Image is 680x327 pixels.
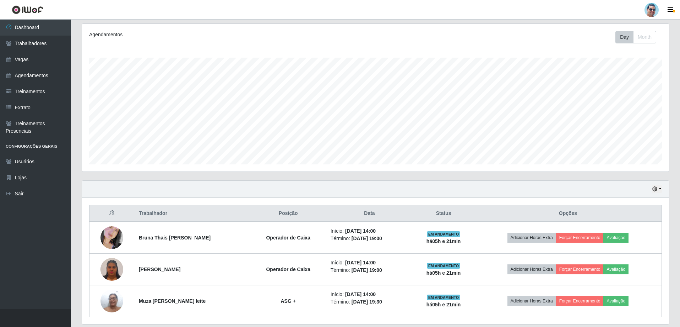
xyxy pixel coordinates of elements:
[331,267,409,274] li: Término:
[427,295,461,300] span: EM ANDAMENTO
[426,270,461,276] strong: há 05 h e 21 min
[331,298,409,306] li: Término:
[100,217,123,258] img: 1674666029234.jpeg
[426,302,461,307] strong: há 05 h e 21 min
[250,205,326,222] th: Posição
[345,228,376,234] time: [DATE] 14:00
[331,259,409,267] li: Início:
[507,296,556,306] button: Adicionar Horas Extra
[474,205,662,222] th: Opções
[426,238,461,244] strong: há 05 h e 21 min
[507,233,556,243] button: Adicionar Horas Extra
[615,31,633,43] button: Day
[12,5,43,14] img: CoreUI Logo
[603,233,629,243] button: Avaliação
[615,31,656,43] div: First group
[331,291,409,298] li: Início:
[556,233,604,243] button: Forçar Encerramento
[352,299,382,305] time: [DATE] 19:30
[345,260,376,265] time: [DATE] 14:00
[352,236,382,241] time: [DATE] 19:00
[603,264,629,274] button: Avaliação
[266,235,310,241] strong: Operador de Caixa
[345,291,376,297] time: [DATE] 14:00
[427,231,461,237] span: EM ANDAMENTO
[266,267,310,272] strong: Operador de Caixa
[139,298,206,304] strong: Muza [PERSON_NAME] leite
[352,267,382,273] time: [DATE] 19:00
[331,227,409,235] li: Início:
[413,205,474,222] th: Status
[603,296,629,306] button: Avaliação
[556,296,604,306] button: Forçar Encerramento
[281,298,296,304] strong: ASG +
[615,31,662,43] div: Toolbar with button groups
[100,257,123,281] img: 1752886707341.jpeg
[139,267,180,272] strong: [PERSON_NAME]
[556,264,604,274] button: Forçar Encerramento
[427,263,461,269] span: EM ANDAMENTO
[331,235,409,242] li: Término:
[326,205,413,222] th: Data
[89,31,322,38] div: Agendamentos
[139,235,211,241] strong: Bruna Thais [PERSON_NAME]
[100,286,123,316] img: 1703019417577.jpeg
[135,205,250,222] th: Trabalhador
[633,31,656,43] button: Month
[507,264,556,274] button: Adicionar Horas Extra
